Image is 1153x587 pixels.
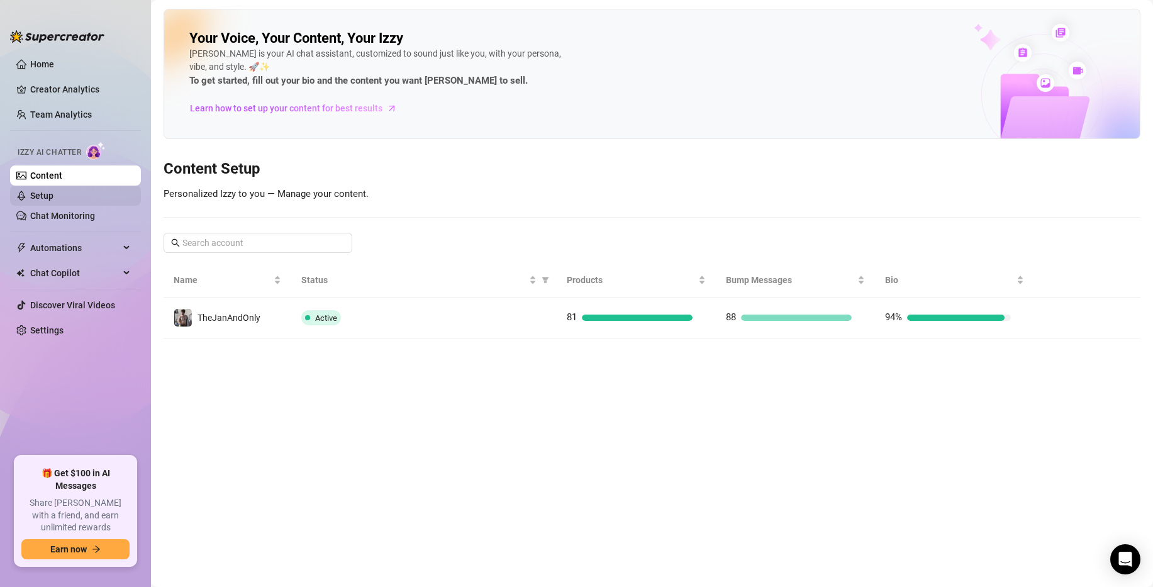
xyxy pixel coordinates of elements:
[542,276,549,284] span: filter
[171,238,180,247] span: search
[716,263,875,298] th: Bump Messages
[16,243,26,253] span: thunderbolt
[726,273,855,287] span: Bump Messages
[1110,544,1140,574] div: Open Intercom Messenger
[945,10,1140,138] img: ai-chatter-content-library-cLFOSyPT.png
[875,263,1034,298] th: Bio
[164,159,1140,179] h3: Content Setup
[189,98,406,118] a: Learn how to set up your content for best results
[30,79,131,99] a: Creator Analytics
[18,147,81,159] span: Izzy AI Chatter
[190,101,382,115] span: Learn how to set up your content for best results
[164,263,291,298] th: Name
[189,47,567,89] div: [PERSON_NAME] is your AI chat assistant, customized to sound just like you, with your persona, vi...
[30,325,64,335] a: Settings
[174,273,271,287] span: Name
[30,300,115,310] a: Discover Viral Videos
[50,544,87,554] span: Earn now
[301,273,526,287] span: Status
[30,109,92,120] a: Team Analytics
[386,102,398,115] span: arrow-right
[30,59,54,69] a: Home
[30,238,120,258] span: Automations
[198,313,260,323] span: TheJanAndOnly
[567,311,577,323] span: 81
[16,269,25,277] img: Chat Copilot
[30,263,120,283] span: Chat Copilot
[291,263,557,298] th: Status
[182,236,335,250] input: Search account
[315,313,337,323] span: Active
[30,211,95,221] a: Chat Monitoring
[30,171,62,181] a: Content
[174,309,192,327] img: TheJanAndOnly
[86,142,106,160] img: AI Chatter
[21,539,130,559] button: Earn nowarrow-right
[726,311,736,323] span: 88
[885,273,1014,287] span: Bio
[164,188,369,199] span: Personalized Izzy to you — Manage your content.
[30,191,53,201] a: Setup
[10,30,104,43] img: logo-BBDzfeDw.svg
[557,263,716,298] th: Products
[885,311,902,323] span: 94%
[567,273,696,287] span: Products
[189,75,528,86] strong: To get started, fill out your bio and the content you want [PERSON_NAME] to sell.
[189,30,403,47] h2: Your Voice, Your Content, Your Izzy
[21,467,130,492] span: 🎁 Get $100 in AI Messages
[21,497,130,534] span: Share [PERSON_NAME] with a friend, and earn unlimited rewards
[539,271,552,289] span: filter
[92,545,101,554] span: arrow-right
